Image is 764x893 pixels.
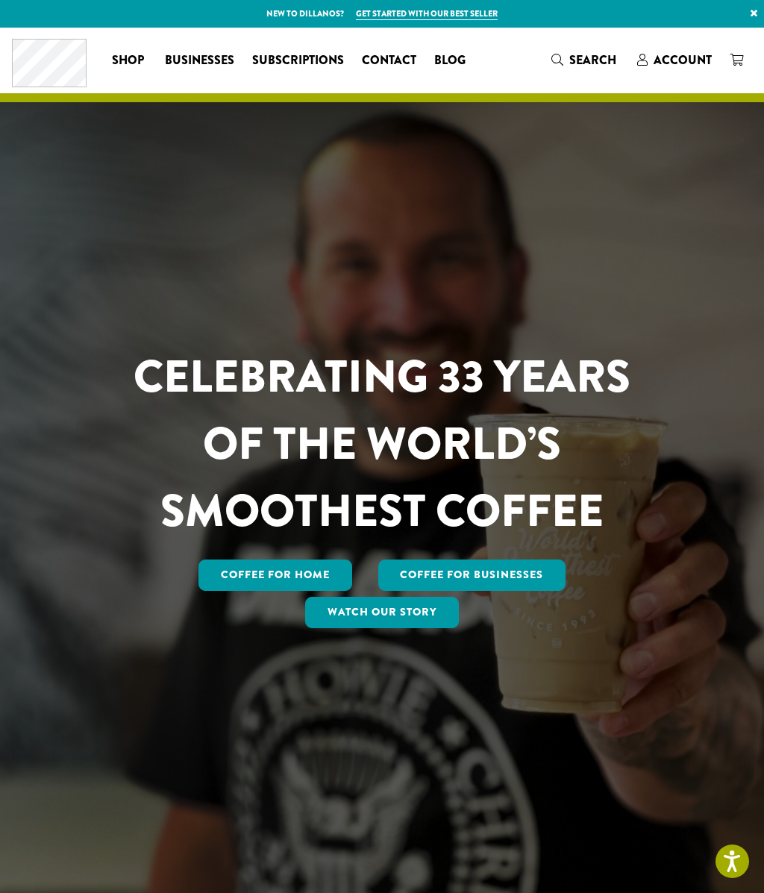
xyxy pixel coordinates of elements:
[198,560,352,591] a: Coffee for Home
[103,48,156,72] a: Shop
[112,51,144,70] span: Shop
[305,597,459,628] a: Watch Our Story
[165,51,234,70] span: Businesses
[356,7,498,20] a: Get started with our best seller
[569,51,616,69] span: Search
[104,343,660,545] h1: CELEBRATING 33 YEARS OF THE WORLD’S SMOOTHEST COFFEE
[362,51,416,70] span: Contact
[542,48,628,72] a: Search
[252,51,344,70] span: Subscriptions
[378,560,566,591] a: Coffee For Businesses
[654,51,712,69] span: Account
[434,51,466,70] span: Blog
